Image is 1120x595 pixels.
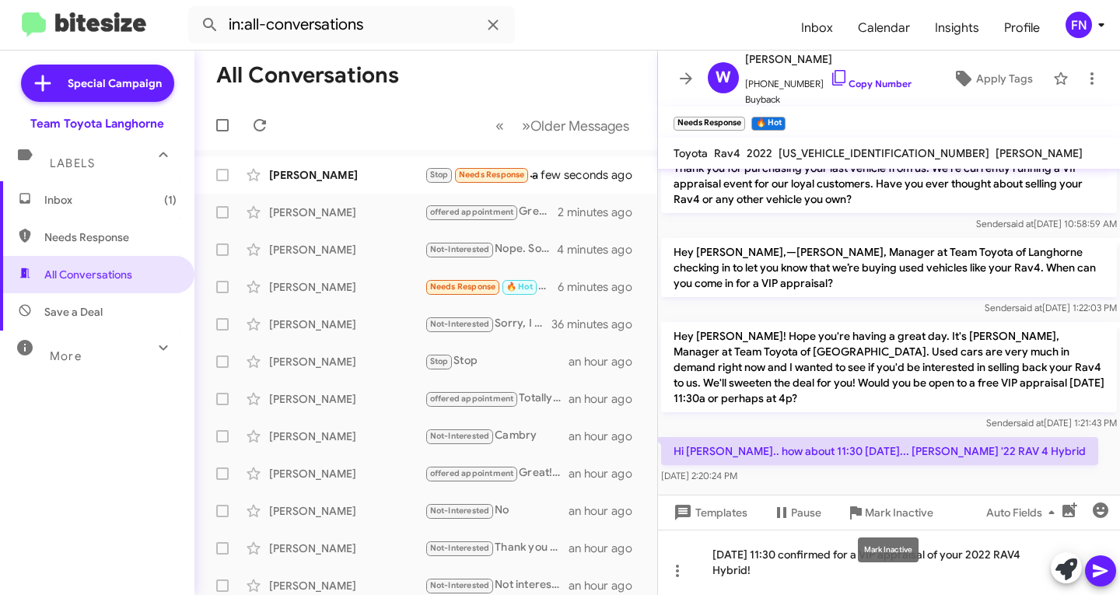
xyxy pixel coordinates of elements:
[569,354,645,369] div: an hour ago
[845,5,922,51] a: Calendar
[50,156,95,170] span: Labels
[425,539,569,557] div: Thank you for reaching out. I am not interested right now.
[658,499,760,527] button: Templates
[791,499,821,527] span: Pause
[430,356,449,366] span: Stop
[164,192,177,208] span: (1)
[430,394,514,404] span: offered appointment
[506,282,533,292] span: 🔥 Hot
[939,65,1045,93] button: Apply Tags
[751,117,785,131] small: 🔥 Hot
[976,218,1117,229] span: Sender [DATE] 10:58:59 AM
[430,506,490,516] span: Not-Interested
[569,466,645,481] div: an hour ago
[865,499,933,527] span: Mark Inactive
[569,503,645,519] div: an hour ago
[216,63,399,88] h1: All Conversations
[986,499,1061,527] span: Auto Fields
[487,110,639,142] nav: Page navigation example
[674,117,745,131] small: Needs Response
[976,65,1033,93] span: Apply Tags
[714,146,740,160] span: Rav4
[425,203,558,221] div: Great—would you like to schedule a quick appraisal appointment? We can inspect your Camry, provid...
[986,417,1117,429] span: Sender [DATE] 1:21:43 PM
[44,229,177,245] span: Needs Response
[716,65,731,90] span: W
[430,282,496,292] span: Needs Response
[425,278,558,296] div: Hi [PERSON_NAME].. how about 11:30 [DATE]... [PERSON_NAME] '22 RAV 4 Hybrid
[1066,12,1092,38] div: FN
[30,116,164,131] div: Team Toyota Langhorne
[269,279,425,295] div: [PERSON_NAME]
[530,117,629,135] span: Older Messages
[551,317,645,332] div: 36 minutes ago
[486,110,513,142] button: Previous
[425,576,569,594] div: Not interested
[430,580,490,590] span: Not-Interested
[789,5,845,51] a: Inbox
[830,78,912,89] a: Copy Number
[513,110,639,142] button: Next
[425,390,569,408] div: Totally understand. Would a quick, no-obligation appraisal of your Tacoma help?
[985,302,1117,313] span: Sender [DATE] 1:22:03 PM
[569,578,645,593] div: an hour ago
[269,503,425,519] div: [PERSON_NAME]
[430,207,514,217] span: offered appointment
[269,167,425,183] div: [PERSON_NAME]
[269,541,425,556] div: [PERSON_NAME]
[495,116,504,135] span: «
[269,429,425,444] div: [PERSON_NAME]
[68,75,162,91] span: Special Campaign
[745,50,912,68] span: [PERSON_NAME]
[269,466,425,481] div: [PERSON_NAME]
[996,146,1083,160] span: [PERSON_NAME]
[858,537,919,562] div: Mark Inactive
[430,543,490,553] span: Not-Interested
[430,468,514,478] span: offered appointment
[670,499,747,527] span: Templates
[551,167,645,183] div: a few seconds ago
[661,322,1117,412] p: Hey [PERSON_NAME]! Hope you're having a great day. It's [PERSON_NAME], Manager at Team Toyota of ...
[1017,417,1044,429] span: said at
[21,65,174,102] a: Special Campaign
[922,5,992,51] a: Insights
[661,437,1098,465] p: Hi [PERSON_NAME].. how about 11:30 [DATE]... [PERSON_NAME] '22 RAV 4 Hybrid
[557,242,645,257] div: 4 minutes ago
[661,470,737,481] span: [DATE] 2:20:24 PM
[779,146,989,160] span: [US_VEHICLE_IDENTIFICATION_NUMBER]
[1015,302,1042,313] span: said at
[430,170,449,180] span: Stop
[425,315,551,333] div: Sorry, I no longer own the Mustang
[50,349,82,363] span: More
[425,502,569,520] div: No
[269,317,425,332] div: [PERSON_NAME]
[269,578,425,593] div: [PERSON_NAME]
[269,242,425,257] div: [PERSON_NAME]
[430,319,490,329] span: Not-Interested
[569,391,645,407] div: an hour ago
[425,352,569,370] div: Stop
[425,166,551,184] div: Thanks for getting back to
[430,431,490,441] span: Not-Interested
[1052,12,1103,38] button: FN
[44,192,177,208] span: Inbox
[558,205,645,220] div: 2 minutes ago
[44,304,103,320] span: Save a Deal
[760,499,834,527] button: Pause
[425,240,557,258] div: Nope. Sorry
[269,391,425,407] div: [PERSON_NAME]
[1006,218,1034,229] span: said at
[661,238,1117,297] p: Hey [PERSON_NAME],—[PERSON_NAME], Manager at Team Toyota of Langhorne checking in to let you know...
[558,279,645,295] div: 6 minutes ago
[745,68,912,92] span: [PHONE_NUMBER]
[674,146,708,160] span: Toyota
[834,499,946,527] button: Mark Inactive
[44,267,132,282] span: All Conversations
[269,354,425,369] div: [PERSON_NAME]
[992,5,1052,51] a: Profile
[974,499,1073,527] button: Auto Fields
